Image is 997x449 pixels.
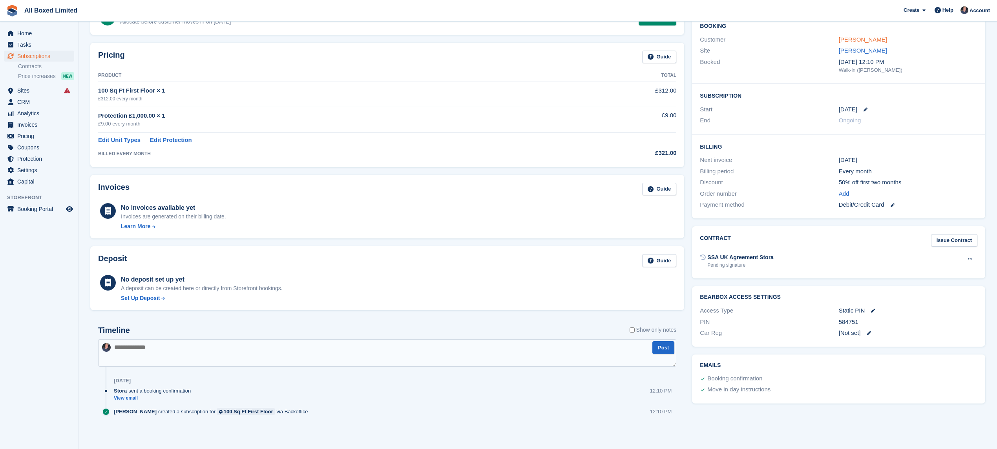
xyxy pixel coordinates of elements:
h2: Deposit [98,254,127,267]
span: Account [970,7,990,15]
h2: Pricing [98,51,125,64]
h2: Subscription [700,91,977,99]
div: Learn More [121,222,150,231]
div: 50% off first two months [839,178,977,187]
div: sent a booking confirmation [114,387,195,394]
div: 12:10 PM [650,408,672,415]
div: Every month [839,167,977,176]
div: Move in day instructions [707,385,771,394]
div: Set Up Deposit [121,294,160,302]
div: Start [700,105,838,114]
div: Pending signature [707,262,774,269]
th: Product [98,69,570,82]
h2: BearBox Access Settings [700,294,977,300]
a: menu [4,204,74,215]
span: Protection [17,153,64,164]
div: Billing period [700,167,838,176]
a: menu [4,85,74,96]
a: [PERSON_NAME] [839,47,887,54]
h2: Booking [700,23,977,29]
div: NEW [61,72,74,80]
div: Access Type [700,306,838,315]
span: Settings [17,165,64,176]
div: Walk-in ([PERSON_NAME]) [839,66,977,74]
div: Booked [700,58,838,74]
a: Guide [642,254,677,267]
span: [PERSON_NAME] [114,408,157,415]
h2: Invoices [98,183,130,196]
div: 100 Sq Ft First Floor [224,408,273,415]
div: No deposit set up yet [121,275,283,284]
a: Edit Unit Types [98,136,141,145]
a: menu [4,119,74,130]
div: [DATE] [114,378,131,384]
div: [DATE] [839,156,977,165]
span: Sites [17,85,64,96]
a: Add [839,189,849,198]
td: £312.00 [570,82,677,107]
span: Invoices [17,119,64,130]
div: £312.00 every month [98,95,570,102]
h2: Emails [700,362,977,369]
h2: Billing [700,142,977,150]
a: menu [4,39,74,50]
div: 584751 [839,318,977,327]
span: Tasks [17,39,64,50]
a: Guide [642,51,677,64]
span: Price increases [18,73,56,80]
span: Pricing [17,131,64,142]
span: CRM [17,96,64,107]
a: menu [4,142,74,153]
th: Total [570,69,677,82]
div: created a subscription for via Backoffice [114,408,312,415]
span: Capital [17,176,64,187]
span: Coupons [17,142,64,153]
a: menu [4,51,74,62]
div: [Not set] [839,329,977,338]
div: Discount [700,178,838,187]
div: Static PIN [839,306,977,315]
div: 12:10 PM [650,387,672,394]
a: Contracts [18,63,74,70]
a: Preview store [65,204,74,214]
div: Car Reg [700,329,838,338]
time: 2025-09-13 00:00:00 UTC [839,105,857,114]
span: Analytics [17,108,64,119]
span: Home [17,28,64,39]
div: No invoices available yet [121,203,226,213]
td: £9.00 [570,107,677,132]
div: Invoices are generated on their billing date. [121,213,226,221]
a: menu [4,96,74,107]
label: Show only notes [630,326,677,334]
h2: Timeline [98,326,130,335]
a: Issue Contract [931,234,977,247]
i: Smart entry sync failures have occurred [64,87,70,94]
a: Set Up Deposit [121,294,283,302]
a: Learn More [121,222,226,231]
div: Protection £1,000.00 × 1 [98,111,570,120]
img: Dan Goss [102,343,111,352]
span: Stora [114,387,127,394]
div: Debit/Credit Card [839,200,977,209]
a: menu [4,176,74,187]
a: menu [4,165,74,176]
img: Dan Goss [960,6,968,14]
div: Payment method [700,200,838,209]
div: Order number [700,189,838,198]
span: Help [942,6,953,14]
span: Subscriptions [17,51,64,62]
div: £321.00 [570,149,677,158]
div: Allocate before customer moves in on [DATE] [120,18,231,26]
a: Price increases NEW [18,72,74,80]
a: menu [4,153,74,164]
button: Post [652,341,674,354]
span: Storefront [7,194,78,202]
a: menu [4,28,74,39]
a: All Boxed Limited [21,4,80,17]
a: Edit Protection [150,136,192,145]
span: Ongoing [839,117,861,124]
a: 100 Sq Ft First Floor [217,408,275,415]
a: Guide [642,183,677,196]
span: Create [904,6,919,14]
span: Booking Portal [17,204,64,215]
